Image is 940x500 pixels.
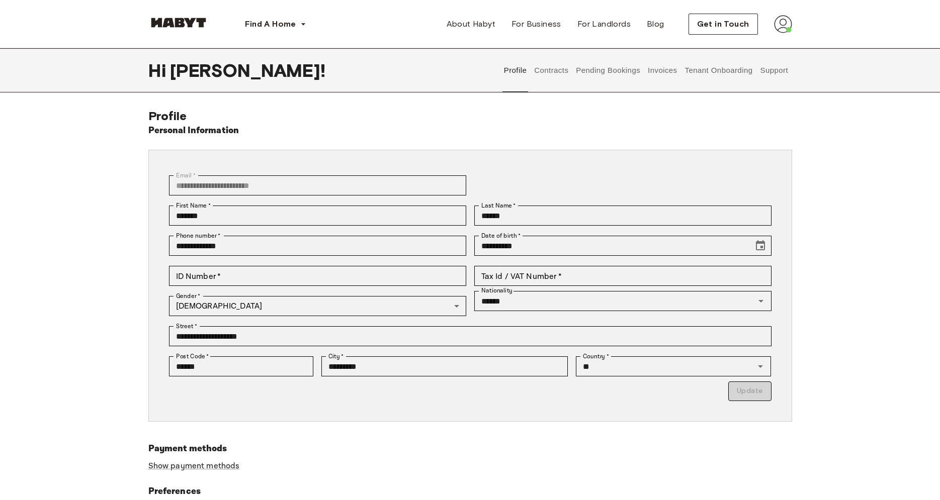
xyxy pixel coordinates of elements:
[439,14,503,34] a: About Habyt
[176,291,200,301] label: Gender
[170,60,325,81] span: [PERSON_NAME] !
[583,352,609,361] label: Country
[176,201,211,210] label: First Name
[328,352,344,361] label: City
[169,175,466,195] div: You can't change your email address at the moment. Please reach out to customer support in case y...
[148,60,170,81] span: Hi
[481,201,516,210] label: Last Name
[481,286,512,295] label: Nationality
[169,296,466,316] div: [DEMOGRAPHIC_DATA]
[647,48,678,92] button: Invoices
[502,48,528,92] button: Profile
[447,18,495,30] span: About Habyt
[237,14,314,34] button: Find A Home
[750,236,771,256] button: Choose date, selected date is Sep 20, 2002
[500,48,792,92] div: user profile tabs
[575,48,642,92] button: Pending Bookings
[148,124,239,138] h6: Personal Information
[176,171,196,180] label: Email
[639,14,672,34] a: Blog
[689,14,758,35] button: Get in Touch
[577,18,631,30] span: For Landlords
[569,14,639,34] a: For Landlords
[148,18,209,28] img: Habyt
[148,109,187,123] span: Profile
[148,442,792,456] h6: Payment methods
[176,352,209,361] label: Post Code
[697,18,749,30] span: Get in Touch
[753,359,767,373] button: Open
[754,294,768,308] button: Open
[245,18,296,30] span: Find A Home
[481,231,521,240] label: Date of birth
[148,461,240,471] a: Show payment methods
[683,48,754,92] button: Tenant Onboarding
[647,18,664,30] span: Blog
[176,322,197,331] label: Street
[503,14,569,34] a: For Business
[511,18,561,30] span: For Business
[148,484,792,498] h6: Preferences
[533,48,570,92] button: Contracts
[759,48,790,92] button: Support
[176,231,221,240] label: Phone number
[774,15,792,33] img: avatar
